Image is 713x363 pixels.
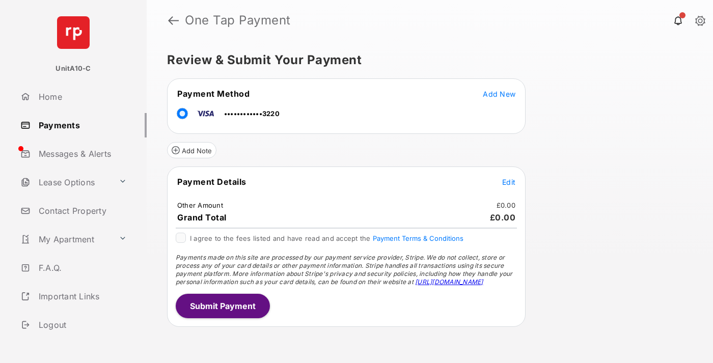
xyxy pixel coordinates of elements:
[16,227,115,252] a: My Apartment
[224,109,280,118] span: ••••••••••••3220
[176,294,270,318] button: Submit Payment
[56,64,91,74] p: UnitA10-C
[502,177,515,187] button: Edit
[16,256,147,280] a: F.A.Q.
[415,278,483,286] a: [URL][DOMAIN_NAME]
[373,234,463,242] button: I agree to the fees listed and have read and accept the
[483,89,515,99] button: Add New
[16,313,147,337] a: Logout
[167,142,216,158] button: Add Note
[177,177,246,187] span: Payment Details
[16,85,147,109] a: Home
[57,16,90,49] img: svg+xml;base64,PHN2ZyB4bWxucz0iaHR0cDovL3d3dy53My5vcmcvMjAwMC9zdmciIHdpZHRoPSI2NCIgaGVpZ2h0PSI2NC...
[190,234,463,242] span: I agree to the fees listed and have read and accept the
[16,199,147,223] a: Contact Property
[177,201,224,210] td: Other Amount
[16,284,131,309] a: Important Links
[490,212,516,222] span: £0.00
[502,178,515,186] span: Edit
[167,54,684,66] h5: Review & Submit Your Payment
[177,89,250,99] span: Payment Method
[496,201,516,210] td: £0.00
[16,113,147,137] a: Payments
[483,90,515,98] span: Add New
[177,212,227,222] span: Grand Total
[16,170,115,194] a: Lease Options
[176,254,513,286] span: Payments made on this site are processed by our payment service provider, Stripe. We do not colle...
[16,142,147,166] a: Messages & Alerts
[185,14,291,26] strong: One Tap Payment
